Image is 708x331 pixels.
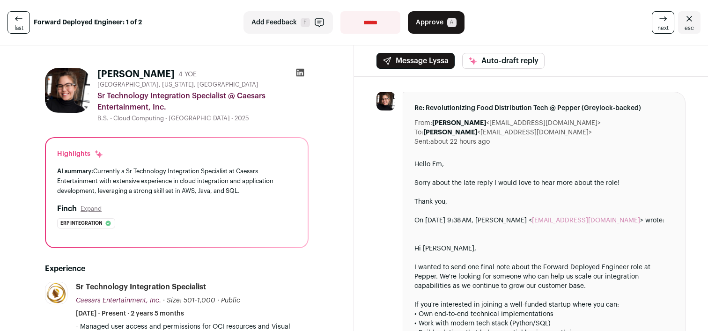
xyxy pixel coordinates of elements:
[423,129,477,136] b: [PERSON_NAME]
[685,24,694,32] span: esc
[163,297,215,304] span: · Size: 501-1,000
[416,18,443,27] span: Approve
[376,92,395,110] img: 583d751da313cb72592630b39a0589776774a3a639fef15cd6525d6ad8d2003d.jpg
[97,115,309,122] div: B.S. - Cloud Computing - [GEOGRAPHIC_DATA] - 2025
[81,205,102,213] button: Expand
[45,263,309,274] h2: Experience
[57,149,103,159] div: Highlights
[414,118,432,128] dt: From:
[57,168,93,174] span: AI summary:
[97,68,175,81] h1: [PERSON_NAME]
[243,11,333,34] button: Add Feedback F
[408,11,465,34] button: Approve A
[34,18,142,27] strong: Forward Deployed Engineer: 1 of 2
[7,11,30,34] a: last
[414,128,423,137] dt: To:
[414,263,674,291] div: I wanted to send one final note about the Forward Deployed Engineer role at Pepper. We're looking...
[97,90,309,113] div: Sr Technology Integration Specialist @ Caesars Entertainment, Inc.
[57,203,77,214] h2: Finch
[414,178,674,188] div: Sorry about the late reply I would love to hear more about the role!
[45,68,90,113] img: 583d751da313cb72592630b39a0589776774a3a639fef15cd6525d6ad8d2003d.jpg
[414,309,674,319] div: • Own end-to-end technical implementations
[414,300,674,309] div: If you're interested in joining a well-funded startup where you can:
[657,24,669,32] span: next
[432,118,601,128] dd: <[EMAIL_ADDRESS][DOMAIN_NAME]>
[221,297,240,304] span: Public
[414,197,674,206] div: Thank you,
[423,128,592,137] dd: <[EMAIL_ADDRESS][DOMAIN_NAME]>
[251,18,297,27] span: Add Feedback
[76,297,161,304] span: Caesars Entertainment, Inc.
[678,11,701,34] a: Close
[301,18,310,27] span: F
[652,11,674,34] a: next
[76,282,206,292] div: Sr Technology Integration Specialist
[414,244,674,253] div: Hi [PERSON_NAME],
[414,160,674,169] div: Hello Em,
[376,53,455,69] button: Message Lyssa
[430,137,490,147] dd: about 22 hours ago
[217,296,219,305] span: ·
[462,53,545,69] button: Auto-draft reply
[60,219,103,228] span: Erp integration
[76,309,184,318] span: [DATE] - Present · 2 years 5 months
[414,319,674,328] div: • Work with modern tech stack (Python/SQL)
[57,166,296,196] div: Currently a Sr Technology Integration Specialist at Caesars Entertainment with extensive experien...
[15,24,23,32] span: last
[432,120,486,126] b: [PERSON_NAME]
[414,216,674,235] blockquote: On [DATE] 9:38 AM, [PERSON_NAME] < > wrote:
[414,103,674,113] span: Re: Revolutionizing Food Distribution Tech @ Pepper (Greylock-backed)
[97,81,258,88] span: [GEOGRAPHIC_DATA], [US_STATE], [GEOGRAPHIC_DATA]
[45,282,67,304] img: 48482b097c2164b1bceee3e115619706a3ee99b4f8d24bcd73ce37859fcea30d
[447,18,457,27] span: A
[414,137,430,147] dt: Sent:
[178,70,197,79] div: 4 YOE
[532,217,640,224] a: [EMAIL_ADDRESS][DOMAIN_NAME]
